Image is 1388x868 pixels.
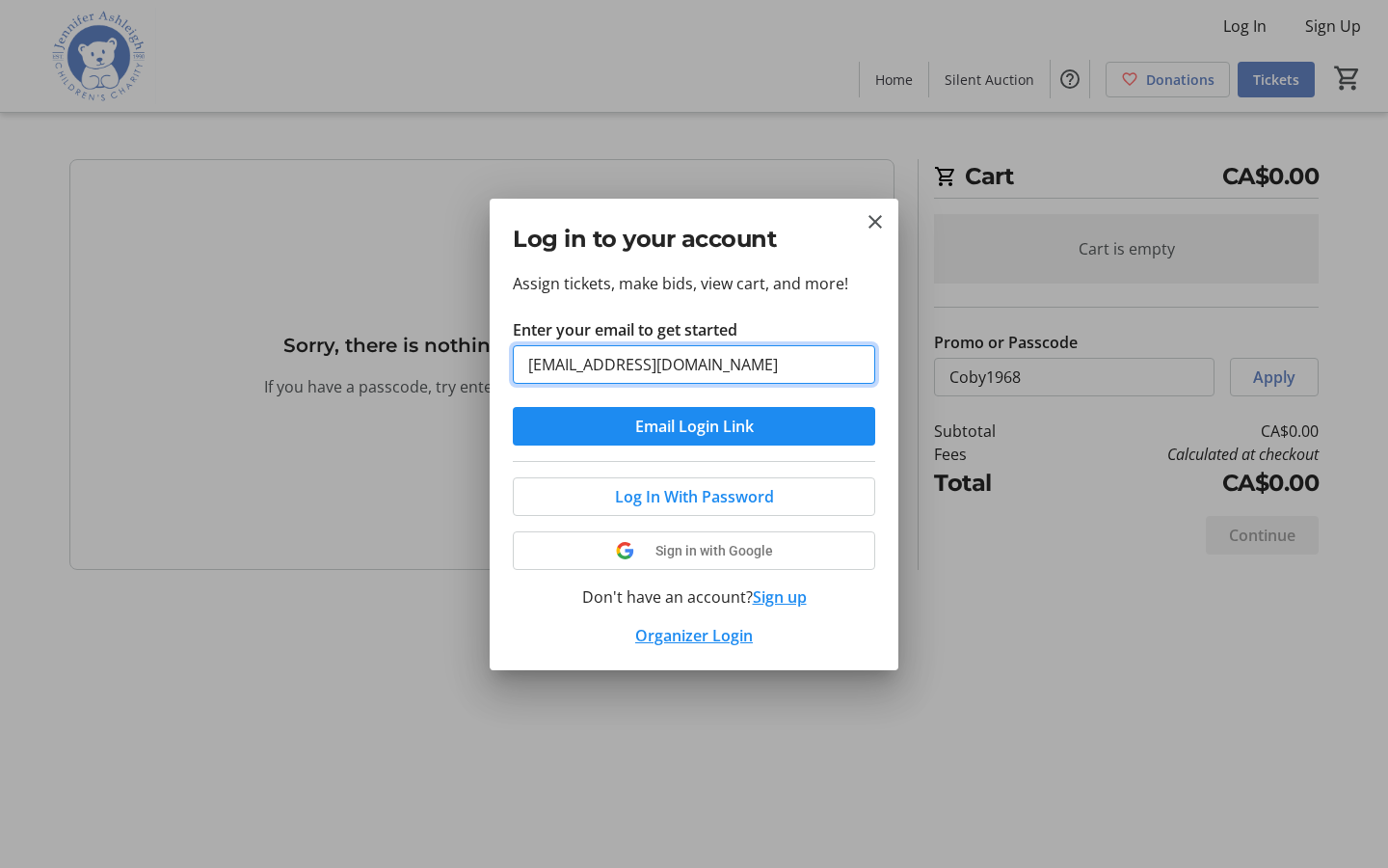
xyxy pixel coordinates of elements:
p: Assign tickets, make bids, view cart, and more! [513,272,875,295]
a: Organizer Login [635,625,753,646]
input: Email Address [513,345,875,384]
button: Email Login Link [513,407,875,446]
span: Email Login Link [635,415,754,438]
span: Sign in with Google [655,543,773,558]
h2: Log in to your account [513,222,875,257]
label: Enter your email to get started [513,318,737,341]
span: Log In With Password [615,485,774,508]
button: Log In With Password [513,477,875,516]
button: Sign in with Google [513,531,875,570]
button: Close [864,210,887,233]
button: Sign up [753,585,807,609]
div: Don't have an account? [513,585,875,609]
